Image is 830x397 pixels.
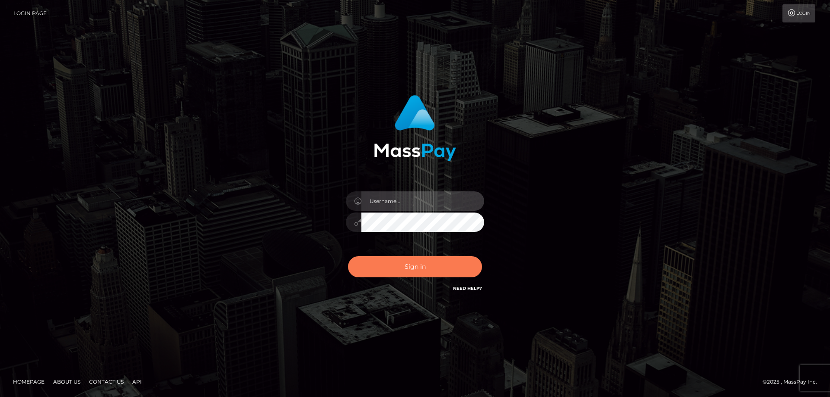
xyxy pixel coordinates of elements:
a: Homepage [10,375,48,388]
button: Sign in [348,256,482,277]
img: MassPay Login [374,95,456,161]
a: Contact Us [86,375,127,388]
a: About Us [50,375,84,388]
a: Need Help? [453,286,482,291]
input: Username... [361,191,484,211]
a: API [129,375,145,388]
a: Login [782,4,815,22]
div: © 2025 , MassPay Inc. [763,377,824,387]
a: Login Page [13,4,47,22]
